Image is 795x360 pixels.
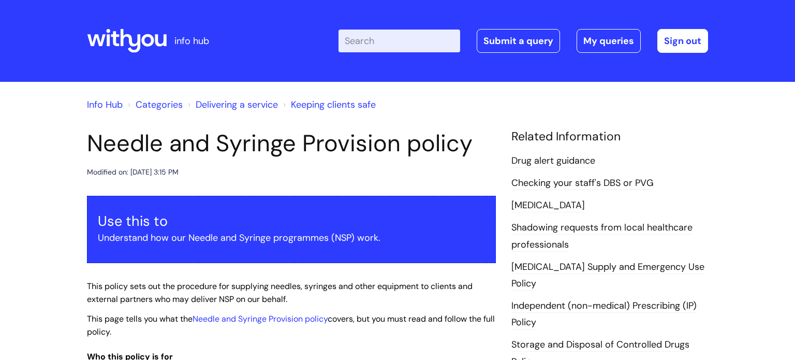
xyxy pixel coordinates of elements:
h1: Needle and Syringe Provision policy [87,129,496,157]
a: Drug alert guidance [511,154,595,168]
input: Search [338,30,460,52]
a: Independent (non-medical) Prescribing (IP) Policy [511,299,697,329]
a: [MEDICAL_DATA] [511,199,585,212]
p: info hub [174,33,209,49]
a: Keeping clients safe [291,98,376,111]
h3: Use this to [98,213,485,229]
li: Delivering a service [185,96,278,113]
div: Modified on: [DATE] 3:15 PM [87,166,179,179]
a: Delivering a service [196,98,278,111]
li: Solution home [125,96,183,113]
div: | - [338,29,708,53]
p: Understand how our Needle and Syringe programmes (NSP) work. [98,229,485,246]
a: [MEDICAL_DATA] Supply and Emergency Use Policy [511,261,704,291]
li: Keeping clients safe [281,96,376,113]
a: Info Hub [87,98,123,111]
h4: Related Information [511,129,708,144]
a: Needle and Syringe Provision policy [193,313,328,324]
a: My queries [577,29,641,53]
a: Categories [136,98,183,111]
a: Checking your staff's DBS or PVG [511,177,654,190]
span: This policy sets out the procedure for supplying needles, syringes and other equipment to clients... [87,281,473,305]
a: Submit a query [477,29,560,53]
a: Shadowing requests from local healthcare professionals [511,221,693,251]
span: This page tells you what the covers, but you must read and follow the full policy. [87,313,495,337]
a: Sign out [657,29,708,53]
